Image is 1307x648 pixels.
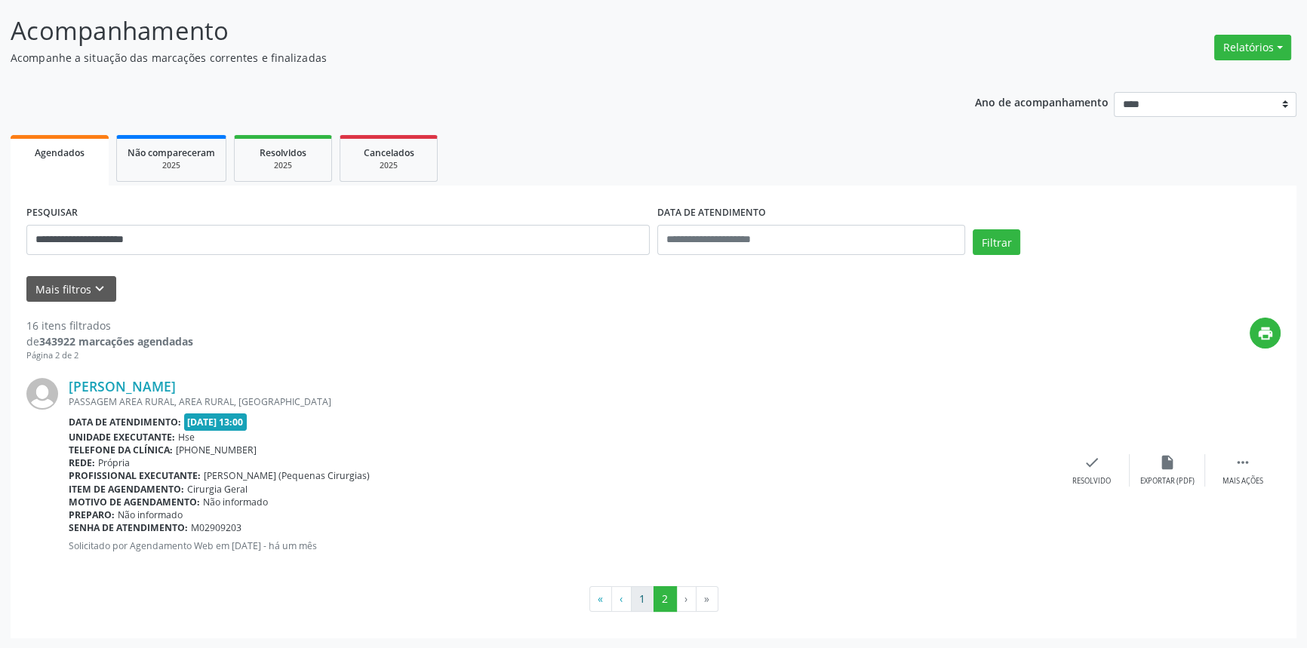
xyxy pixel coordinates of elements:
b: Senha de atendimento: [69,521,188,534]
span: Própria [98,456,130,469]
div: Resolvido [1072,476,1111,487]
span: [PERSON_NAME] (Pequenas Cirurgias) [204,469,370,482]
p: Acompanhamento [11,12,911,50]
b: Data de atendimento: [69,416,181,428]
button: Filtrar [973,229,1020,255]
label: DATA DE ATENDIMENTO [657,201,766,225]
span: Não informado [203,496,268,508]
b: Profissional executante: [69,469,201,482]
div: de [26,333,193,349]
label: PESQUISAR [26,201,78,225]
span: Agendados [35,146,85,159]
div: Mais ações [1222,476,1263,487]
button: Go to previous page [611,586,632,612]
b: Item de agendamento: [69,483,184,496]
div: 2025 [128,160,215,171]
i: insert_drive_file [1159,454,1176,471]
i: keyboard_arrow_down [91,281,108,297]
div: Exportar (PDF) [1140,476,1195,487]
span: Cancelados [364,146,414,159]
span: [DATE] 13:00 [184,413,248,431]
img: img [26,378,58,410]
p: Ano de acompanhamento [975,92,1109,111]
span: Resolvidos [260,146,306,159]
span: Não informado [118,508,183,521]
button: Mais filtroskeyboard_arrow_down [26,276,116,303]
ul: Pagination [26,586,1281,612]
i:  [1235,454,1251,471]
button: print [1250,318,1281,349]
div: 16 itens filtrados [26,318,193,333]
div: PASSAGEM AREA RURAL, AREA RURAL, [GEOGRAPHIC_DATA] [69,395,1054,408]
div: Página 2 de 2 [26,349,193,362]
a: [PERSON_NAME] [69,378,176,395]
b: Unidade executante: [69,431,175,444]
span: Hse [178,431,195,444]
i: check [1084,454,1100,471]
p: Solicitado por Agendamento Web em [DATE] - há um mês [69,539,1054,552]
div: 2025 [351,160,426,171]
p: Acompanhe a situação das marcações correntes e finalizadas [11,50,911,66]
button: Go to first page [589,586,612,612]
span: M02909203 [191,521,241,534]
span: Cirurgia Geral [187,483,248,496]
b: Motivo de agendamento: [69,496,200,508]
button: Go to page 1 [631,586,654,612]
b: Telefone da clínica: [69,444,173,456]
strong: 343922 marcações agendadas [39,334,193,349]
b: Preparo: [69,508,115,521]
b: Rede: [69,456,95,469]
span: [PHONE_NUMBER] [176,444,257,456]
button: Relatórios [1214,35,1291,60]
span: Não compareceram [128,146,215,159]
button: Go to page 2 [653,586,677,612]
i: print [1257,325,1274,342]
div: 2025 [245,160,321,171]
